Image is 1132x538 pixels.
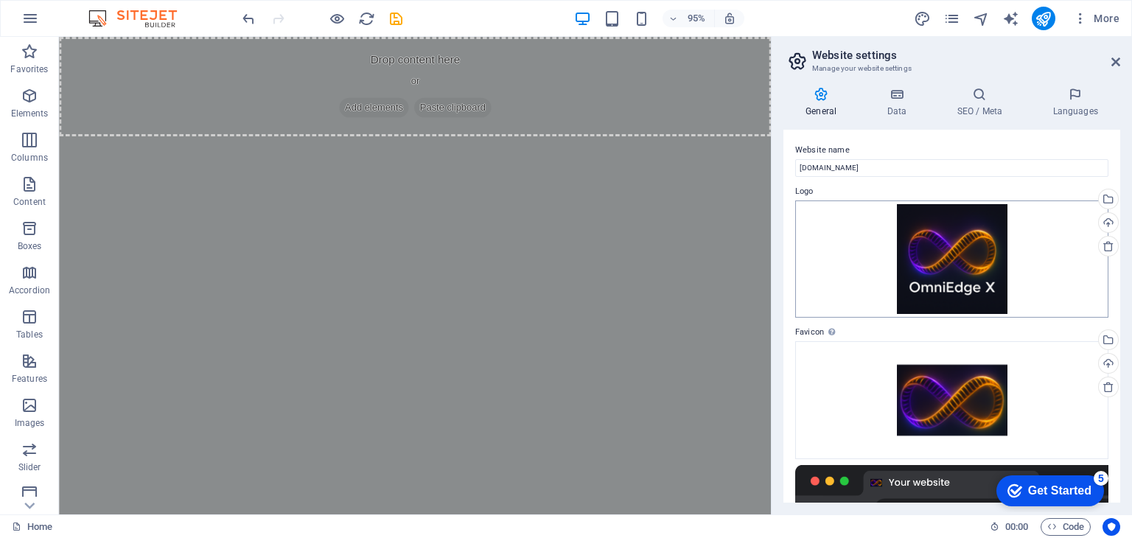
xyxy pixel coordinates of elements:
h2: Website settings [812,49,1120,62]
button: Usercentrics [1103,518,1120,536]
i: Reload page [358,10,375,27]
h6: Session time [990,518,1029,536]
div: OmniEdgeXHelix-fXZgsm6Y8bavwOi5BspJkg-tnwPN8kXCkt00RYVKkL45Q.png [795,341,1108,459]
button: undo [240,10,257,27]
img: Editor Logo [85,10,195,27]
i: On resize automatically adjust zoom level to fit chosen device. [723,12,736,25]
button: publish [1032,7,1055,30]
a: Click to cancel selection. Double-click to open Pages [12,518,52,536]
p: Images [15,417,45,429]
p: Features [12,373,47,385]
span: Add elements [295,64,368,85]
h4: Languages [1030,87,1120,118]
div: 5 [109,3,124,18]
p: Slider [18,461,41,473]
button: Code [1041,518,1091,536]
p: Tables [16,329,43,340]
i: Design (Ctrl+Alt+Y) [914,10,931,27]
p: Favorites [10,63,48,75]
i: Pages (Ctrl+Alt+S) [943,10,960,27]
p: Boxes [18,240,42,252]
button: pages [943,10,961,27]
div: Get Started 5 items remaining, 0% complete [12,7,119,38]
span: 00 00 [1005,518,1028,536]
button: reload [357,10,375,27]
h4: SEO / Meta [934,87,1030,118]
div: OmniEdgeXLogo-2ny8bxMZU-ulBXtkoyPbiQ.png [795,200,1108,318]
span: Code [1047,518,1084,536]
button: More [1067,7,1125,30]
button: navigator [973,10,990,27]
p: Accordion [9,284,50,296]
span: More [1073,11,1119,26]
input: Name... [795,159,1108,177]
p: Content [13,196,46,208]
h4: General [783,87,864,118]
label: Logo [795,183,1108,200]
p: Elements [11,108,49,119]
i: Undo: Change keywords (Ctrl+Z) [240,10,257,27]
div: Get Started [43,16,107,29]
p: Columns [11,152,48,164]
button: Click here to leave preview mode and continue editing [328,10,346,27]
button: design [914,10,932,27]
button: 95% [663,10,715,27]
label: Favicon [795,324,1108,341]
h3: Manage your website settings [812,62,1091,75]
h4: Data [864,87,934,118]
span: Paste clipboard [374,64,455,85]
button: save [387,10,405,27]
i: Navigator [973,10,990,27]
span: : [1016,521,1018,532]
button: text_generator [1002,10,1020,27]
h6: 95% [685,10,708,27]
i: Save (Ctrl+S) [388,10,405,27]
label: Website name [795,142,1108,159]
